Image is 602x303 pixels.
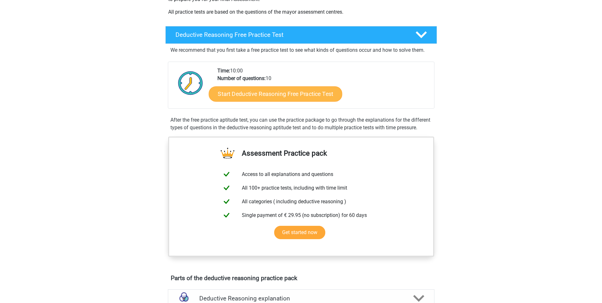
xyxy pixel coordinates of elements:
img: Clock [175,67,207,99]
a: Start Deductive Reasoning Free Practice Test [208,86,342,101]
h4: Deductive Reasoning explanation [199,295,403,302]
h4: Deductive Reasoning Free Practice Test [175,31,405,38]
h4: Parts of the deductive reasoning practice pack [171,274,432,282]
b: Time: [217,68,230,74]
b: Number of questions: [217,75,266,81]
div: After the free practice aptitude test, you can use the practice package to go through the explana... [168,116,434,131]
a: Deductive Reasoning Free Practice Test [163,26,440,44]
p: We recommend that you first take a free practice test to see what kinds of questions occur and ho... [170,46,432,54]
p: All practice tests are based on the questions of the mayor assessment centres. [168,8,434,16]
div: 10:00 10 [213,67,434,108]
a: Get started now [274,226,325,239]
